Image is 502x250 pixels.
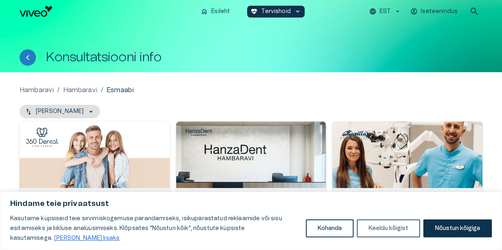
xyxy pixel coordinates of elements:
[466,3,482,20] button: open search modal
[57,85,60,95] p: /
[338,128,371,141] img: Maxilla Hambakliinik logo
[201,8,208,15] span: home
[421,7,458,16] p: Iseteenindus
[10,199,492,209] p: Hindame teie privaatsust
[20,85,54,95] a: Hambaravi
[211,7,230,16] p: Esileht
[106,85,134,95] p: Esmaabi
[101,85,103,95] p: /
[26,128,58,147] img: 360 Dental logo
[368,6,402,18] button: EST
[46,50,161,64] h1: Konsultatsiooni info
[294,8,301,15] span: keyboard_arrow_down
[261,7,291,16] p: Tervishoid
[54,235,120,241] a: Loe lisaks
[306,219,354,237] button: Kohanda
[42,7,54,13] span: Help
[423,219,492,237] button: Nõustun kõigiga
[10,214,300,243] p: Kasutame küpsiseid teie sirvimiskogemuse parandamiseks, isikupärastatud reklaamide või sisu esita...
[409,6,460,18] button: Iseteenindus
[250,8,258,15] span: ecg_heart
[247,6,305,18] button: ecg_heartTervishoidkeyboard_arrow_down
[36,107,84,116] p: [PERSON_NAME]
[20,105,100,118] button: [PERSON_NAME]
[197,6,234,18] button: homeEsileht
[20,6,194,17] a: Navigate to homepage
[182,128,215,138] img: HanzaDent logo
[469,7,479,16] span: search
[20,49,36,66] button: Tagasi
[357,219,420,237] button: Keeldu kõigist
[63,85,97,95] a: Hambaravi
[380,7,391,16] p: EST
[20,6,52,17] img: Viveo logo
